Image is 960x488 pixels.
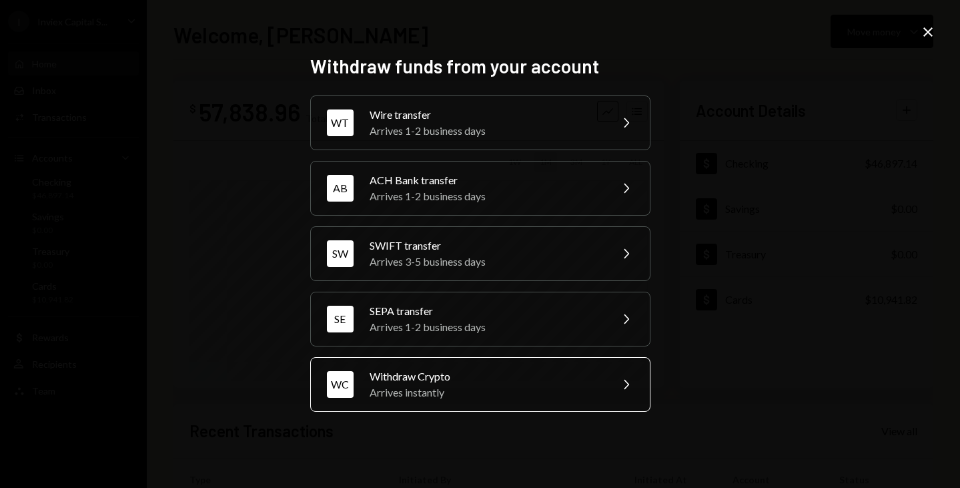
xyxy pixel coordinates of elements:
[370,188,602,204] div: Arrives 1-2 business days
[310,95,650,150] button: WTWire transferArrives 1-2 business days
[310,292,650,346] button: SESEPA transferArrives 1-2 business days
[370,123,602,139] div: Arrives 1-2 business days
[370,107,602,123] div: Wire transfer
[327,371,354,398] div: WC
[310,226,650,281] button: SWSWIFT transferArrives 3-5 business days
[310,357,650,412] button: WCWithdraw CryptoArrives instantly
[370,319,602,335] div: Arrives 1-2 business days
[327,109,354,136] div: WT
[310,53,650,79] h2: Withdraw funds from your account
[370,238,602,254] div: SWIFT transfer
[370,369,602,385] div: Withdraw Crypto
[370,303,602,319] div: SEPA transfer
[327,175,354,202] div: AB
[327,306,354,332] div: SE
[310,161,650,216] button: ABACH Bank transferArrives 1-2 business days
[370,254,602,270] div: Arrives 3-5 business days
[370,172,602,188] div: ACH Bank transfer
[327,240,354,267] div: SW
[370,385,602,401] div: Arrives instantly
